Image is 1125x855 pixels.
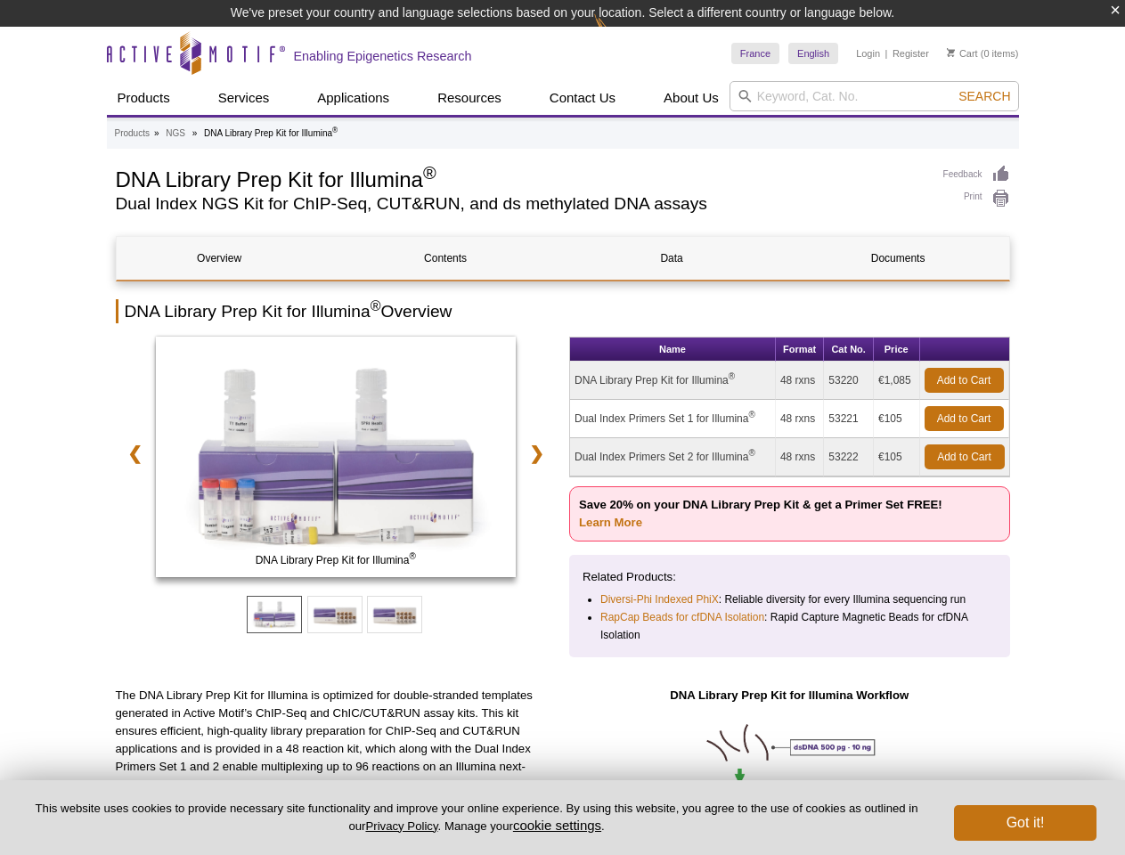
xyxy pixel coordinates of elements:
[943,165,1010,184] a: Feedback
[954,805,1096,841] button: Got it!
[953,88,1015,104] button: Search
[748,410,754,419] sup: ®
[409,551,415,561] sup: ®
[570,362,776,400] td: DNA Library Prep Kit for Illumina
[294,48,472,64] h2: Enabling Epigenetics Research
[116,687,557,794] p: The DNA Library Prep Kit for Illumina is optimized for double-stranded templates generated in Act...
[343,237,549,280] a: Contents
[748,448,754,458] sup: ®
[874,362,920,400] td: €1,085
[795,237,1001,280] a: Documents
[115,126,150,142] a: Products
[539,81,626,115] a: Contact Us
[594,13,641,55] img: Change Here
[600,590,981,608] li: : Reliable diversity for every Illumina sequencing run
[159,551,512,569] span: DNA Library Prep Kit for Illumina
[958,89,1010,103] span: Search
[729,371,735,381] sup: ®
[116,433,154,474] a: ❮
[427,81,512,115] a: Resources
[824,362,874,400] td: 53220
[874,400,920,438] td: €105
[569,237,775,280] a: Data
[730,81,1019,111] input: Keyword, Cat. No.
[788,43,838,64] a: English
[600,590,719,608] a: Diversi-Phi Indexed PhiX
[925,444,1005,469] a: Add to Cart
[943,189,1010,208] a: Print
[513,818,601,833] button: cookie settings
[824,438,874,476] td: 53222
[208,81,281,115] a: Services
[874,338,920,362] th: Price
[579,498,942,529] strong: Save 20% on your DNA Library Prep Kit & get a Primer Set FREE!
[776,362,824,400] td: 48 rxns
[332,126,338,134] sup: ®
[776,400,824,438] td: 48 rxns
[518,433,556,474] a: ❯
[166,126,185,142] a: NGS
[925,368,1004,393] a: Add to Cart
[423,163,436,183] sup: ®
[570,400,776,438] td: Dual Index Primers Set 1 for Illumina
[116,299,1010,323] h2: DNA Library Prep Kit for Illumina Overview
[306,81,400,115] a: Applications
[29,801,925,835] p: This website uses cookies to provide necessary site functionality and improve your online experie...
[600,608,764,626] a: RapCap Beads for cfDNA Isolation
[776,338,824,362] th: Format
[192,128,198,138] li: »
[856,47,880,60] a: Login
[570,338,776,362] th: Name
[947,48,955,57] img: Your Cart
[925,406,1004,431] a: Add to Cart
[583,568,997,586] p: Related Products:
[117,237,322,280] a: Overview
[670,688,909,702] strong: DNA Library Prep Kit for Illumina Workflow
[731,43,779,64] a: France
[600,608,981,644] li: : Rapid Capture Magnetic Beads for cfDNA Isolation
[204,128,338,138] li: DNA Library Prep Kit for Illumina
[107,81,181,115] a: Products
[570,438,776,476] td: Dual Index Primers Set 2 for Illumina
[824,400,874,438] td: 53221
[156,337,517,577] img: DNA Library Prep Kit for Illumina
[885,43,888,64] li: |
[579,516,642,529] a: Learn More
[947,47,978,60] a: Cart
[365,819,437,833] a: Privacy Policy
[893,47,929,60] a: Register
[653,81,730,115] a: About Us
[874,438,920,476] td: €105
[371,298,381,313] sup: ®
[156,337,517,582] a: DNA Library Prep Kit for Illumina
[116,165,925,191] h1: DNA Library Prep Kit for Illumina
[824,338,874,362] th: Cat No.
[776,438,824,476] td: 48 rxns
[154,128,159,138] li: »
[947,43,1019,64] li: (0 items)
[116,196,925,212] h2: Dual Index NGS Kit for ChIP-Seq, CUT&RUN, and ds methylated DNA assays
